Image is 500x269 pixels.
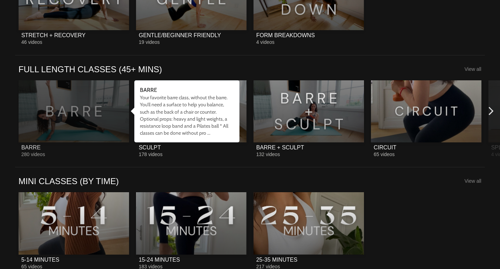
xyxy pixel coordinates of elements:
a: FULL LENGTH CLASSES (45+ MINS) [19,64,162,75]
div: CIRCUIT [374,144,397,151]
a: 15-24 MINUTES15-24 MINUTES183 videos [136,192,246,269]
span: 65 videos [374,152,395,157]
div: SCULPT [139,144,161,151]
a: MINI CLASSES (BY TIME) [19,176,119,187]
span: 46 videos [21,39,42,45]
div: BARRE [21,144,41,151]
div: GENTLE/BEGINNER FRIENDLY [139,32,221,39]
a: View all [465,178,481,184]
span: 19 videos [139,39,160,45]
a: BARRE + SCULPTBARRE + SCULPT132 videos [254,80,364,157]
div: 5-14 MINUTES [21,256,59,263]
div: 25-35 MINUTES [256,256,297,263]
strong: BARRE [140,87,157,93]
div: Your favorite barre class, without the barre. You’ll need a surface to help you balance, such as ... [140,94,234,137]
a: BARREBARRE280 videos [19,80,129,157]
span: 178 videos [139,152,163,157]
a: View all [465,66,481,72]
div: BARRE + SCULPT [256,144,304,151]
span: 132 videos [256,152,280,157]
a: 5-14 MINUTES5-14 MINUTES65 videos [19,192,129,269]
div: 15-24 MINUTES [139,256,180,263]
a: CIRCUITCIRCUIT65 videos [371,80,481,157]
span: 4 videos [256,39,275,45]
span: 280 videos [21,152,45,157]
a: 25-35 MINUTES25-35 MINUTES217 videos [254,192,364,269]
div: STRETCH + RECOVERY [21,32,86,39]
div: FORM BREAKDOWNS [256,32,315,39]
